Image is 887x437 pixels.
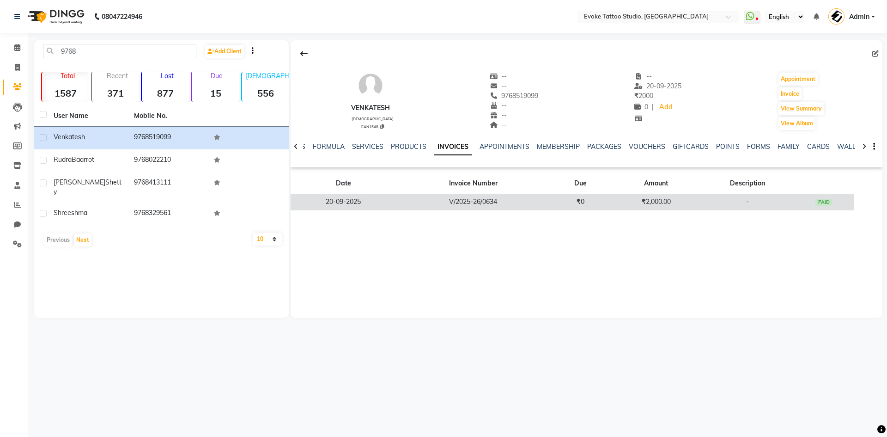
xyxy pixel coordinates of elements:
[348,103,394,113] div: Venkatesh
[629,142,665,151] a: VOUCHERS
[43,44,196,58] input: Search by Name/Mobile/Email/Code
[634,92,638,100] span: ₹
[550,194,611,210] td: ₹0
[54,178,105,186] span: [PERSON_NAME]
[634,82,681,90] span: 20-09-2025
[490,121,507,129] span: --
[550,173,611,194] th: Due
[652,102,654,112] span: |
[291,173,396,194] th: Date
[828,8,844,25] img: Admin
[128,127,209,149] td: 9768519099
[242,87,289,99] strong: 556
[396,173,550,194] th: Invoice Number
[54,155,72,164] span: Rudra
[46,72,89,80] p: Total
[74,234,91,246] button: Next
[490,101,507,110] span: --
[313,142,345,151] a: FORMULA
[352,142,383,151] a: SERVICES
[102,4,142,30] b: 08047224946
[778,87,802,100] button: Invoice
[391,142,426,151] a: PRODUCTS
[54,133,85,141] span: Venkatesh
[24,4,87,30] img: logo
[291,194,396,210] td: 20-09-2025
[146,72,189,80] p: Lost
[815,199,832,206] div: PAID
[849,12,869,22] span: Admin
[611,173,701,194] th: Amount
[294,45,314,62] div: Back to Client
[807,142,830,151] a: CARDS
[634,103,648,111] span: 0
[434,139,472,155] a: INVOICES
[54,209,87,217] span: Shreeshma
[537,142,580,151] a: MEMBERSHIP
[716,142,740,151] a: POINTS
[128,149,209,172] td: 9768022210
[490,72,507,80] span: --
[194,72,239,80] p: Due
[778,102,824,115] button: View Summary
[701,173,794,194] th: Description
[634,72,652,80] span: --
[778,117,815,130] button: View Album
[490,111,507,119] span: --
[72,155,94,164] span: Baarrot
[396,194,550,210] td: V/2025-26/0634
[142,87,189,99] strong: 877
[357,72,384,99] img: avatar
[128,203,209,225] td: 9768329561
[92,87,139,99] strong: 371
[480,142,529,151] a: APPOINTMENTS
[128,105,209,127] th: Mobile No.
[490,92,539,100] span: 9768519099
[490,82,507,90] span: --
[778,142,800,151] a: FAMILY
[128,172,209,203] td: 9768413111
[48,105,128,127] th: User Name
[587,142,621,151] a: PACKAGES
[611,194,701,210] td: ₹2,000.00
[42,87,89,99] strong: 1587
[634,92,653,100] span: 2000
[96,72,139,80] p: Recent
[657,101,674,114] a: Add
[352,117,394,121] span: [DEMOGRAPHIC_DATA]
[746,197,749,206] span: -
[192,87,239,99] strong: 15
[837,142,863,151] a: WALLET
[673,142,709,151] a: GIFTCARDS
[747,142,770,151] a: FORMS
[246,72,289,80] p: [DEMOGRAPHIC_DATA]
[352,123,394,129] div: EAN1548
[205,45,244,58] a: Add Client
[778,73,818,86] button: Appointment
